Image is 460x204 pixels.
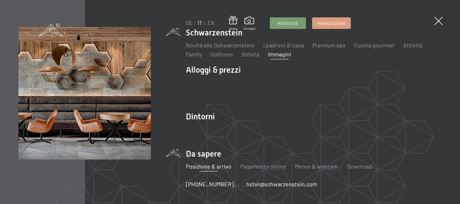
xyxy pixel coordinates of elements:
a: Richiesta [270,18,306,29]
span: Buoni [229,27,237,31]
img: [Translate to Italienisch:] [18,27,151,160]
a: Attività [403,42,422,48]
a: I padroni di casa [263,42,304,48]
a: EN [208,20,214,26]
span: Prenotazione [317,20,346,26]
a: Prenotazione [312,18,350,29]
a: Posizione & arrivo [186,163,231,170]
a: Download [347,163,372,170]
span: Richiesta [278,20,298,26]
span: [PHONE_NUMBER] [186,180,234,187]
a: Family [186,51,202,58]
a: [PHONE_NUMBER] [186,180,234,188]
a: Cucina gourmet [354,42,395,48]
a: Belvita [242,51,259,58]
a: Immagini [268,51,291,58]
a: Meteo & webcam [295,163,338,170]
a: GoGreen [210,51,233,58]
a: Immagini [244,17,255,30]
a: hotel@schwarzenstein.com [246,180,317,188]
a: Novità allo Schwarzenstein [186,42,255,48]
a: Pagamento online [240,163,286,170]
a: IT [198,20,202,26]
a: DE [186,20,192,26]
a: Premium spa [312,42,345,48]
span: Immagini [244,27,255,31]
a: Buoni [229,16,237,31]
